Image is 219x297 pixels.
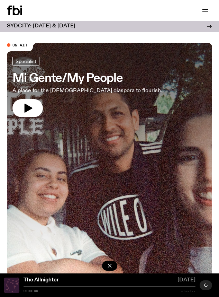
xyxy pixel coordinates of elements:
span: On Air [12,43,27,47]
a: The Allnighter [24,277,59,283]
p: A place for the [DEMOGRAPHIC_DATA] diaspora to flourish. [12,87,162,95]
a: Mi Gente/My PeopleA place for the [DEMOGRAPHIC_DATA] diaspora to flourish. [12,57,162,117]
h3: Mi Gente/My People [12,73,162,84]
span: -:--:-- [181,289,195,293]
span: 0:00:00 [24,289,38,293]
span: Specialist [16,59,36,64]
h3: SYDCITY: [DATE] & [DATE] [7,24,75,29]
a: Specialist [12,57,39,66]
span: [DATE] [177,278,195,285]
